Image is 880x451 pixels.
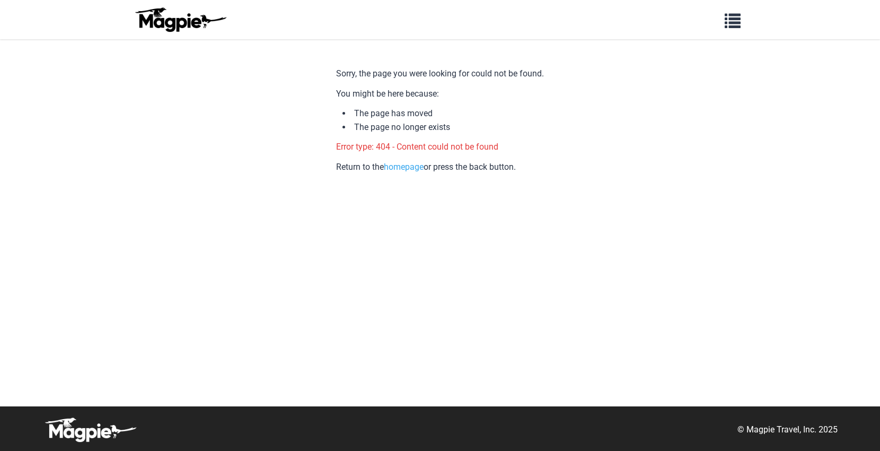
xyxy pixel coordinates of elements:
[133,7,228,32] img: logo-ab69f6fb50320c5b225c76a69d11143b.png
[342,120,544,134] li: The page no longer exists
[336,140,544,154] p: Error type: 404 - Content could not be found
[336,67,544,81] p: Sorry, the page you were looking for could not be found.
[336,87,544,101] p: You might be here because:
[336,160,544,174] p: Return to the or press the back button.
[342,107,544,120] li: The page has moved
[384,162,424,172] a: homepage
[42,417,138,443] img: logo-white-d94fa1abed81b67a048b3d0f0ab5b955.png
[737,423,838,437] p: © Magpie Travel, Inc. 2025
